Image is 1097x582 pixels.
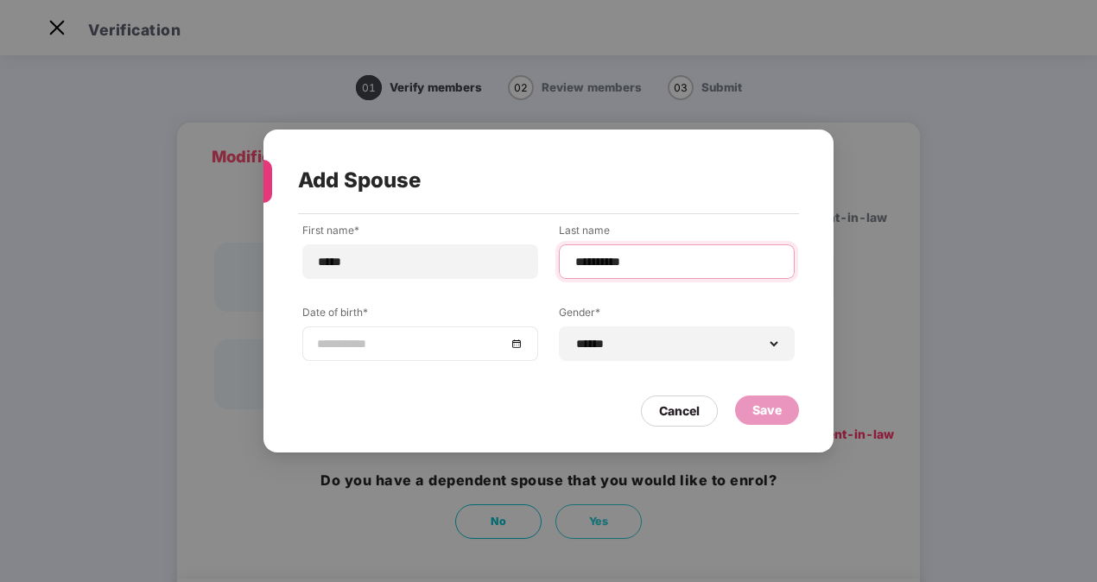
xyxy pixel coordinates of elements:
[298,147,758,214] div: Add Spouse
[659,402,700,421] div: Cancel
[559,223,795,244] label: Last name
[302,223,538,244] label: First name*
[302,305,538,326] label: Date of birth*
[752,401,782,420] div: Save
[559,305,795,326] label: Gender*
